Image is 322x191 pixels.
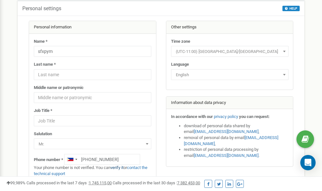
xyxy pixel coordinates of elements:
[239,114,270,119] strong: you can request:
[166,97,293,109] div: Information about data privacy
[34,62,56,68] label: Last name *
[26,180,112,185] span: Calls processed in the last 7 days :
[184,135,288,147] li: removal of personal data by email ,
[171,39,190,45] label: Time zone
[171,46,288,57] span: (UTC-11:00) Pacific/Midway
[64,154,79,165] div: Telephone country code
[184,147,288,158] li: restriction of personal data processing by email .
[171,62,189,68] label: Language
[300,155,316,170] div: Open Intercom Messenger
[194,129,258,134] a: [EMAIL_ADDRESS][DOMAIN_NAME]
[34,69,151,80] input: Last name
[194,153,258,158] a: [EMAIL_ADDRESS][DOMAIN_NAME]
[6,180,26,185] span: 99,989%
[34,39,48,45] label: Name *
[173,70,286,79] span: English
[34,108,52,114] label: Job Title *
[184,123,288,135] li: download of personal data shared by email ,
[64,154,140,165] input: +1-800-555-55-55
[184,135,278,146] a: [EMAIL_ADDRESS][DOMAIN_NAME]
[29,21,156,34] div: Personal information
[34,92,151,103] input: Middle name or patronymic
[34,85,84,91] label: Middle name or patronymic
[34,46,151,57] input: Name
[34,165,147,176] a: contact the technical support
[89,180,112,185] u: 1 745 115,00
[36,140,149,149] span: Mr.
[113,180,200,185] span: Calls processed in the last 30 days :
[173,47,286,56] span: (UTC-11:00) Pacific/Midway
[34,131,52,137] label: Salutation
[214,114,238,119] a: privacy policy
[34,157,63,163] label: Phone number *
[34,138,151,149] span: Mr.
[110,165,124,170] a: verify it
[34,165,151,177] p: Your phone number is not verified. You can or
[22,6,61,11] h5: Personal settings
[166,21,293,34] div: Other settings
[282,6,300,11] button: HELP
[171,69,288,80] span: English
[171,114,213,119] strong: In accordance with our
[177,180,200,185] u: 7 382 453,00
[34,115,151,126] input: Job Title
